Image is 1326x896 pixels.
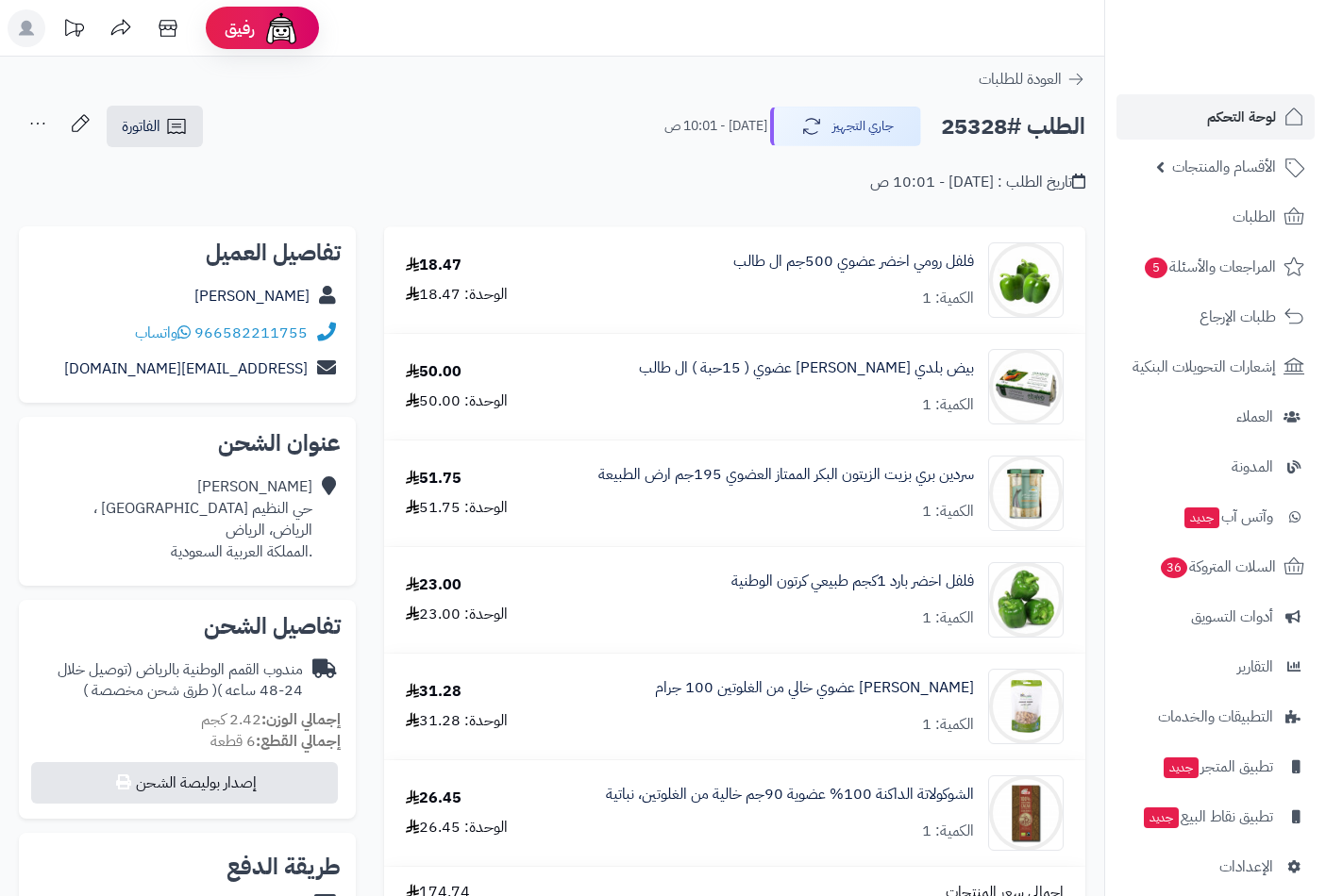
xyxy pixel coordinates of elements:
span: تطبيق نقاط البيع [1142,804,1273,830]
a: الفاتورة [107,106,203,147]
a: تطبيق نقاط البيعجديد [1116,794,1315,839]
small: 6 قطعة [210,730,341,753]
a: 966582211755 [194,322,308,344]
small: 2.42 كجم [201,708,341,731]
a: المراجعات والأسئلة5 [1116,244,1315,290]
a: فلفل اخضر بارد 1كجم طبيعي كرتون الوطنية [731,571,974,592]
div: 31.28 [406,681,462,703]
a: أدوات التسويق [1116,594,1315,639]
span: التقارير [1237,654,1273,680]
strong: إجمالي القطع: [256,730,341,753]
div: 26.45 [406,788,462,809]
span: المراجعات والأسئلة [1143,254,1276,280]
div: الوحدة: 23.00 [406,604,508,625]
a: تحديثات المنصة [50,9,97,52]
strong: إجمالي الوزن: [261,708,341,731]
span: جديد [1184,507,1219,528]
img: 1696865490-sardines_in_olive_oil_1-90x90.jpg [989,456,1063,531]
h2: تفاصيل العميل [34,241,341,264]
img: ai-face.png [262,9,300,47]
div: الوحدة: 51.75 [406,497,508,519]
div: تاريخ الطلب : [DATE] - 10:01 ص [870,172,1085,193]
div: 50.00 [406,361,462,383]
span: الأقسام والمنتجات [1172,154,1276,180]
a: التطبيقات والخدمات [1116,694,1315,739]
div: الوحدة: 18.47 [406,284,508,306]
a: وآتس آبجديد [1116,494,1315,539]
img: logo-2.png [1198,37,1308,76]
a: [EMAIL_ADDRESS][DOMAIN_NAME] [64,357,308,380]
span: ( طرق شحن مخصصة ) [83,679,217,702]
a: التقارير [1116,644,1315,689]
div: الكمية: 1 [922,714,974,736]
span: طلبات الإرجاع [1200,304,1276,330]
span: إشعارات التحويلات البنكية [1133,354,1276,380]
a: [PERSON_NAME] [194,285,310,307]
h2: الطلب #25328 [941,108,1085,146]
a: السلات المتروكة36 [1116,544,1315,589]
div: الكمية: 1 [922,501,974,523]
a: سردين بري بزيت الزيتون البكر الممتاز العضوي 195جم ارض الطبيعة [598,464,974,486]
span: التطبيقات والخدمات [1158,704,1273,730]
img: 1730994401-www.chocolatessole.com-90x90.png [989,775,1063,851]
a: لوحة التحكم [1116,94,1315,140]
span: أدوات التسويق [1191,604,1273,630]
div: مندوب القمم الوطنية بالرياض (توصيل خلال 24-48 ساعه ) [34,659,303,703]
a: الطلبات [1116,194,1315,240]
div: الوحدة: 26.45 [406,817,508,838]
a: واتساب [135,322,191,344]
div: الوحدة: 50.00 [406,390,508,412]
div: 18.47 [406,255,462,276]
h2: طريقة الدفع [227,855,341,878]
div: [PERSON_NAME] حي النظيم [GEOGRAPHIC_DATA] ، الرياض، الرياض .المملكة العربية السعودية [93,476,312,562]
span: المدونة [1232,454,1273,480]
span: لوحة التحكم [1207,104,1276,130]
div: الكمية: 1 [922,821,974,842]
img: 1696868121-2333333-90x90.jpg [989,562,1063,638]
a: المدونة [1116,444,1315,489]
div: الكمية: 1 [922,394,974,416]
span: رفيق [225,17,255,40]
a: تطبيق المتجرجديد [1116,744,1315,789]
span: الطلبات [1233,204,1276,230]
span: الفاتورة [122,115,160,138]
div: 51.75 [406,468,462,489]
img: 1681470814-XCd6jZ3siCPmeWq7vOepLtpg82NjcjacatttlgHz-90x90.jpg [989,349,1063,424]
button: إصدار بوليصة الشحن [31,762,338,804]
span: الإعدادات [1219,854,1273,880]
span: 5 [1144,257,1167,278]
a: [PERSON_NAME] عضوي خالي من الغلوتين 100 جرام [655,677,974,699]
a: العملاء [1116,394,1315,440]
div: الوحدة: 31.28 [406,710,508,732]
span: العملاء [1236,404,1273,430]
span: وآتس آب [1183,504,1273,530]
a: الشوكولاتة الداكنة 100% عضوية 90جم خالية من الغلوتين، نباتية [606,784,974,805]
a: الإعدادات [1116,844,1315,889]
h2: عنوان الشحن [34,432,341,455]
span: العودة للطلبات [979,68,1062,91]
div: الكمية: 1 [922,288,974,309]
div: 23.00 [406,574,462,596]
span: تطبيق المتجر [1162,754,1273,780]
a: طلبات الإرجاع [1116,294,1315,340]
span: 36 [1160,556,1187,578]
span: جديد [1164,757,1199,778]
h2: تفاصيل الشحن [34,615,341,638]
img: 1671257458-2o0YiXOFROWOYuioyWctOqK47Grg5viWTiTZSyHx-90x90.jpeg [989,242,1063,318]
button: جاري التجهيز [770,107,921,146]
img: 1736311014-%D9%83%D8%A7%D8%AC%D9%88%20%D8%B9%D8%B6%D9%88%D9%8A%20%D8%AE%D8%A7%D9%84%D9%8A%20%D9%8... [989,669,1063,744]
div: الكمية: 1 [922,607,974,629]
a: إشعارات التحويلات البنكية [1116,344,1315,390]
a: بيض بلدي [PERSON_NAME] عضوي ( 15حبة ) ال طالب [639,357,974,379]
span: السلات المتروكة [1159,554,1276,580]
span: جديد [1144,807,1179,828]
small: [DATE] - 10:01 ص [664,117,767,136]
a: فلفل رومي اخضر عضوي 500جم ال طالب [733,251,974,273]
a: العودة للطلبات [979,68,1085,91]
